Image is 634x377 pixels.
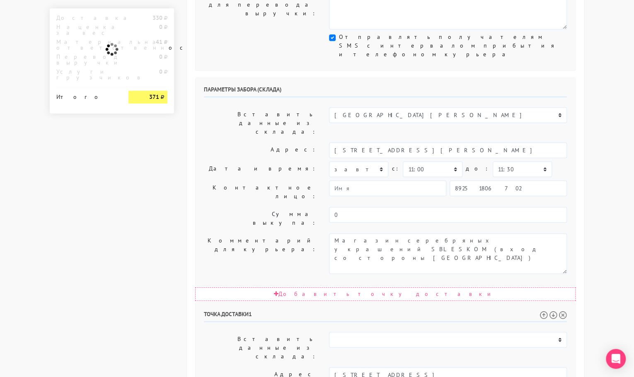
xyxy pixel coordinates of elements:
[152,14,162,22] strong: 330
[204,86,567,97] h6: Параметры забора (склада)
[198,207,323,230] label: Сумма выкупа:
[198,107,323,139] label: Вставить данные из склада:
[50,24,122,36] div: Наценка за вес
[450,180,567,196] input: Телефон
[339,33,567,59] label: Отправлять получателям SMS с интервалом прибытия и телефоном курьера
[50,54,122,65] div: Перевод выручки
[466,161,489,176] label: до:
[149,93,159,101] strong: 371
[104,42,119,57] img: ajax-loader.gif
[198,142,323,158] label: Адрес:
[249,310,252,318] span: 1
[195,287,576,301] div: Добавить точку доставки
[198,180,323,204] label: Контактное лицо:
[56,91,116,100] div: Итого
[198,332,323,364] label: Вставить данные из склада:
[50,39,122,50] div: Материальная ответственность
[50,15,122,21] div: Доставка
[329,180,446,196] input: Имя
[204,311,567,322] h6: Точка доставки
[198,233,323,274] label: Комментарий для курьера:
[392,161,399,176] label: c:
[198,161,323,177] label: Дата и время:
[606,349,626,369] div: Open Intercom Messenger
[50,69,122,80] div: Услуги грузчиков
